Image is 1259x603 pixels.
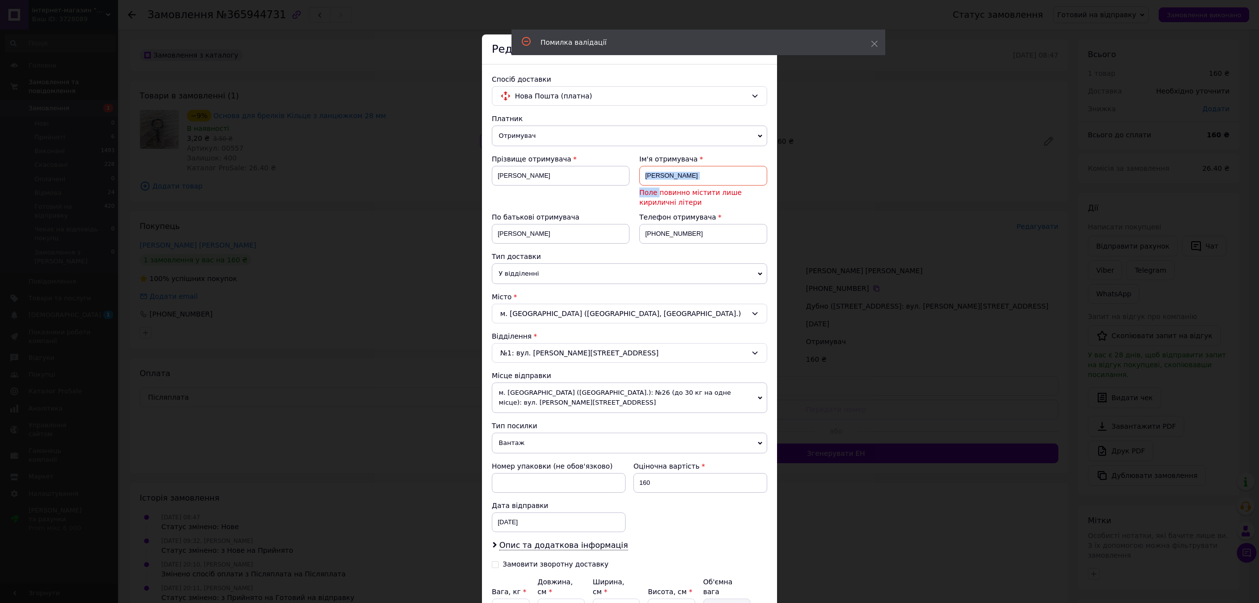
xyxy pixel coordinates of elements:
[492,126,767,146] span: Отримувач
[492,433,767,453] span: Вантаж
[492,501,626,510] div: Дата відправки
[482,34,777,64] div: Редагування доставки
[492,304,767,323] div: м. [GEOGRAPHIC_DATA] ([GEOGRAPHIC_DATA], [GEOGRAPHIC_DATA].)
[492,292,767,302] div: Місто
[593,578,624,596] label: Ширина, см
[639,155,698,163] span: Ім'я отримувача
[492,115,523,123] span: Платник
[633,461,767,471] div: Оціночна вартість
[639,188,767,207] span: Поле повинно містити лише кириличні літери
[492,461,626,471] div: Номер упаковки (не обов'язково)
[492,331,767,341] div: Відділення
[492,372,551,380] span: Місце відправки
[648,588,692,596] label: Висота, см
[515,91,747,101] span: Нова Пошта (платна)
[703,577,750,597] div: Об'ємна вага
[639,213,716,221] span: Телефон отримувача
[538,578,573,596] label: Довжина, см
[492,263,767,284] span: У відділенні
[492,155,571,163] span: Прізвище отримувача
[492,253,541,260] span: Тип доставки
[492,213,579,221] span: По батькові отримувача
[503,560,608,569] div: Замовити зворотну доставку
[492,382,767,413] span: м. [GEOGRAPHIC_DATA] ([GEOGRAPHIC_DATA].): №26 (до 30 кг на одне місце): вул. [PERSON_NAME][STREE...
[492,343,767,363] div: №1: вул. [PERSON_NAME][STREET_ADDRESS]
[639,224,767,244] input: +380
[540,37,846,47] div: Помилка валідації
[499,540,628,550] span: Опис та додаткова інформація
[492,422,537,430] span: Тип посилки
[492,588,526,596] label: Вага, кг
[492,74,767,84] div: Спосіб доставки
